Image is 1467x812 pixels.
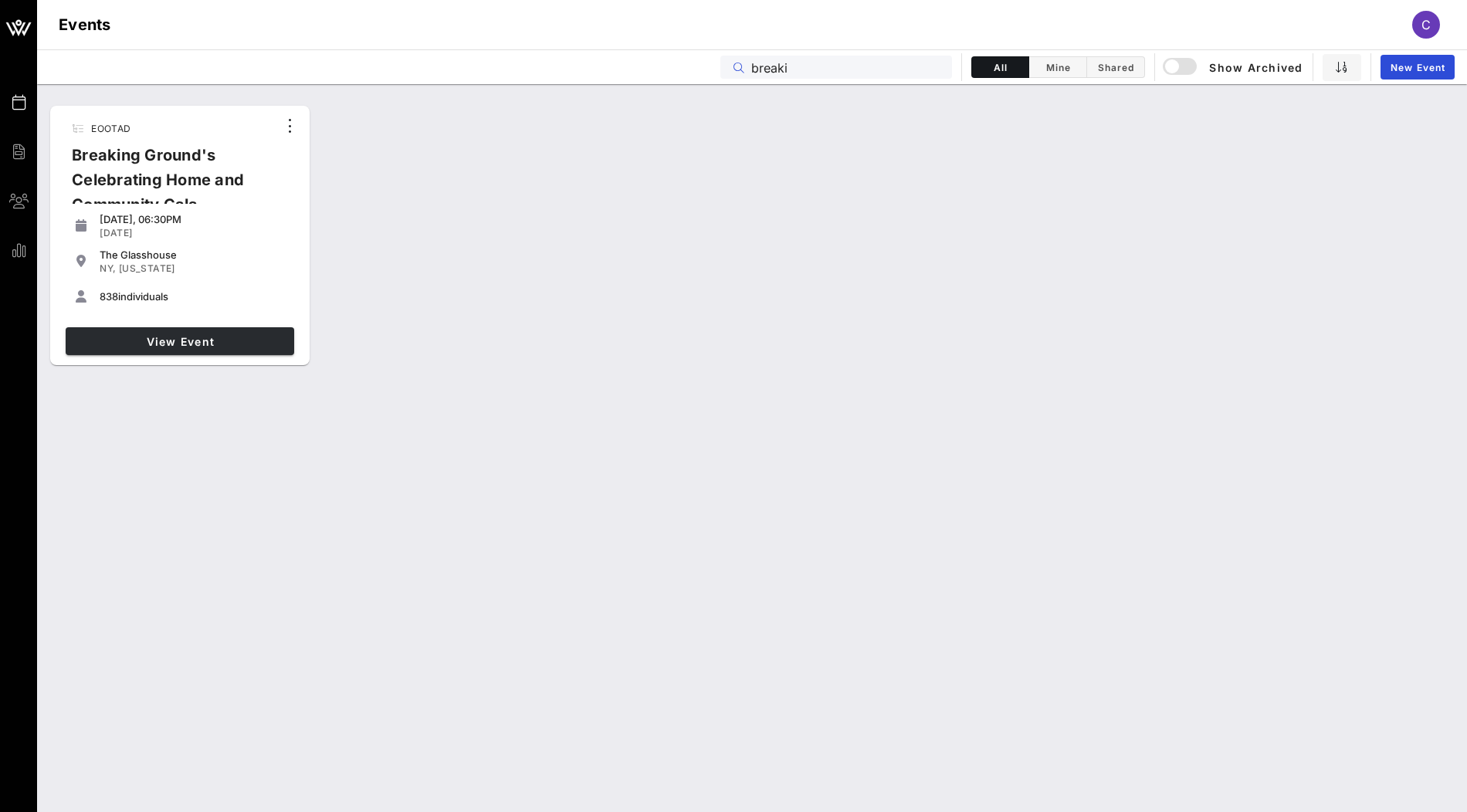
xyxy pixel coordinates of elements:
div: individuals [100,290,288,303]
span: NY, [100,262,116,274]
a: View Event [66,327,294,355]
div: [DATE], 06:30PM [100,213,288,225]
div: The Glasshouse [100,249,288,261]
div: Breaking Ground's Celebrating Home and Community Gala [59,143,277,229]
span: EOOTAD [91,123,130,134]
span: All [981,62,1019,73]
span: New Event [1390,62,1445,73]
span: [US_STATE] [119,262,175,274]
span: C [1421,17,1431,32]
span: Show Archived [1165,58,1303,76]
h1: Events [59,12,111,37]
button: Shared [1087,56,1145,78]
span: View Event [72,335,288,348]
div: [DATE] [100,227,288,239]
button: All [971,56,1029,78]
a: New Event [1381,55,1455,80]
span: 838 [100,290,118,303]
button: Show Archived [1164,53,1303,81]
div: C [1412,11,1440,39]
span: Shared [1096,62,1135,73]
span: Mine [1038,62,1077,73]
button: Mine [1029,56,1087,78]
